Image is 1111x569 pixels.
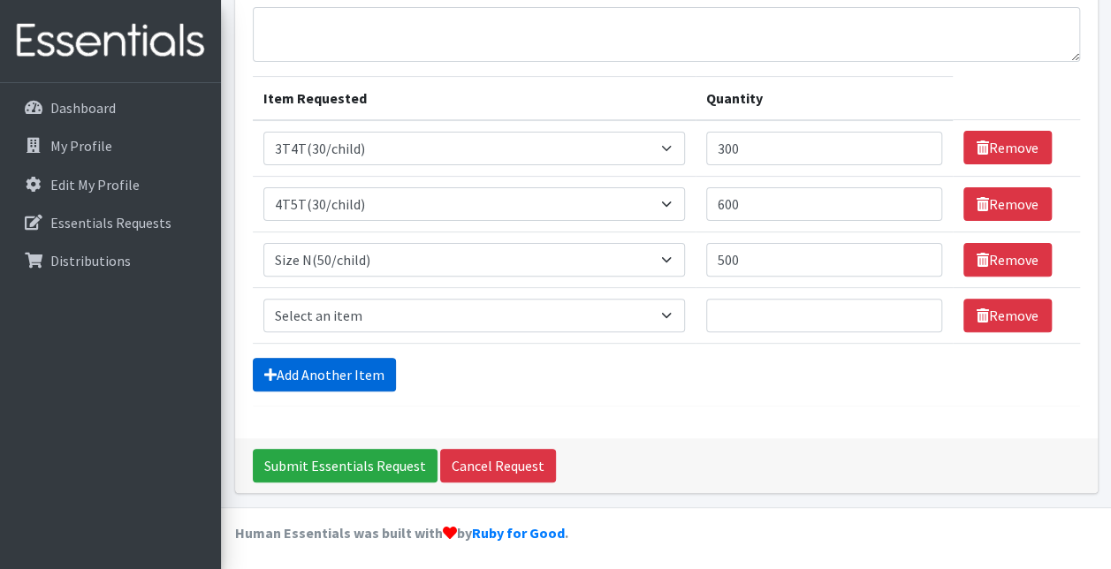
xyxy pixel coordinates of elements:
[50,214,171,231] p: Essentials Requests
[7,243,214,278] a: Distributions
[50,176,140,193] p: Edit My Profile
[963,299,1052,332] a: Remove
[235,524,568,542] strong: Human Essentials was built with by .
[963,243,1052,277] a: Remove
[7,90,214,125] a: Dashboard
[50,252,131,269] p: Distributions
[253,449,438,482] input: Submit Essentials Request
[7,167,214,202] a: Edit My Profile
[472,524,565,542] a: Ruby for Good
[253,358,396,391] a: Add Another Item
[963,131,1052,164] a: Remove
[50,137,112,155] p: My Profile
[7,205,214,240] a: Essentials Requests
[696,76,953,120] th: Quantity
[963,187,1052,221] a: Remove
[50,99,116,117] p: Dashboard
[7,128,214,163] a: My Profile
[253,76,696,120] th: Item Requested
[440,449,556,482] a: Cancel Request
[7,11,214,71] img: HumanEssentials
